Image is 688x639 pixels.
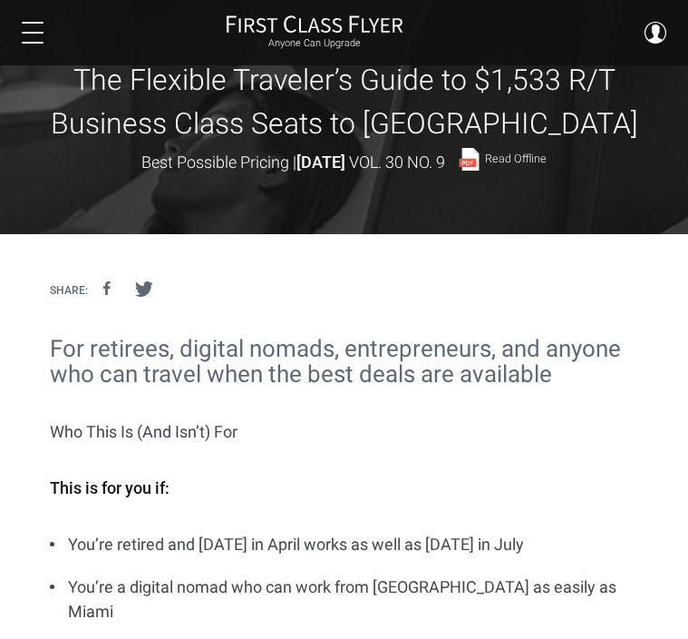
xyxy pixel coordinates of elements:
a: First Class FlyerAnyone Can Upgrade [226,15,403,51]
span: Vol. 30 No. 9 [349,152,445,172]
iframe: Opens a widget where you can find more information [540,585,670,630]
p: Who This Is (And Isn’t) For [50,419,638,444]
h1: The Flexible Traveler’s Guide to $1,533 R/T Business Class Seats to [GEOGRAPHIC_DATA] [32,58,656,145]
div: Best Possible Pricing | [141,145,547,176]
img: pdf-file.svg [458,148,480,171]
a: Read Offline [458,148,547,171]
strong: [DATE] [296,152,345,172]
span: Read Offline [485,153,547,165]
img: First Class Flyer [226,15,403,34]
a: Share [88,272,125,306]
strong: This is for you if: [50,478,170,497]
small: Anyone Can Upgrade [226,37,403,50]
a: Tweet [125,272,162,306]
h4: Share: [50,285,88,297]
li: You’re a digital nomad who can work from [GEOGRAPHIC_DATA] as easily as Miami [50,575,638,624]
h2: For retirees, digital nomads, entrepreneurs, and anyone who can travel when the best deals are av... [50,336,638,388]
li: You’re retired and [DATE] in April works as well as [DATE] in July [50,532,638,556]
